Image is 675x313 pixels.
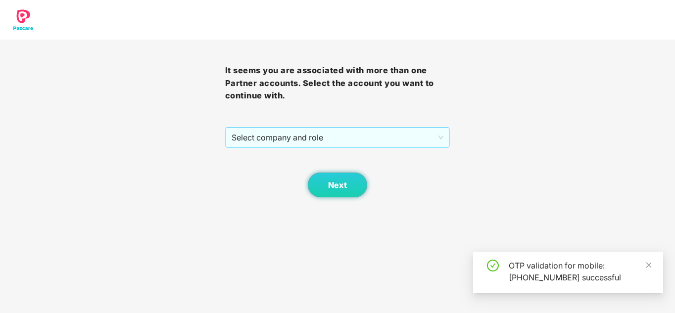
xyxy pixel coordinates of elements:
[225,64,450,102] h3: It seems you are associated with more than one Partner accounts. Select the account you want to c...
[328,180,347,190] span: Next
[487,260,499,271] span: check-circle
[645,262,652,268] span: close
[509,260,651,283] div: OTP validation for mobile: [PHONE_NUMBER] successful
[232,128,444,147] span: Select company and role
[308,173,367,197] button: Next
